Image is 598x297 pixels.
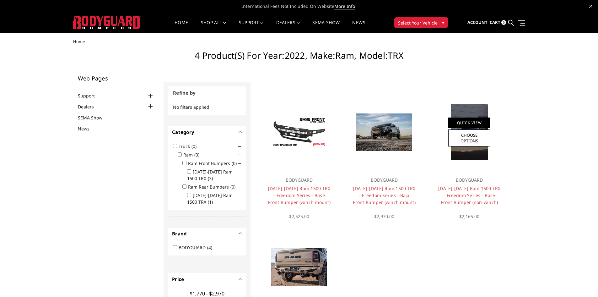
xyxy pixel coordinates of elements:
a: SEMA Show [78,114,110,121]
a: [DATE]-[DATE] Ram 1500 TRX - Freedom Series - Base Front Bumper (non-winch) [438,185,501,205]
h4: Brand [172,230,242,237]
a: Dealers [78,103,102,110]
span: Select Your Vehicle [398,19,438,26]
span: $2,970.00 [374,213,394,219]
span: (3) [208,175,213,181]
a: Home [175,20,188,33]
a: Dealers [276,20,300,33]
a: Cart 0 [490,14,506,31]
iframe: Chat Widget [567,267,598,297]
span: (1) [208,199,213,205]
a: News [78,125,97,132]
p: BODYGUARD [438,176,501,184]
p: BODYGUARD [267,176,331,184]
span: (4) [207,245,212,250]
a: shop all [201,20,226,33]
label: Ram Front Bumpers [188,160,240,166]
a: Account [467,14,488,31]
a: Quick View [448,118,490,128]
label: Ram [183,152,203,158]
span: (0) [232,160,237,166]
a: Support [78,92,103,99]
a: More Info [334,3,355,9]
span: (0) [191,143,197,149]
label: Truck [179,143,200,149]
span: Click to show/hide children [238,153,241,157]
span: Cart [490,19,500,25]
p: BODYGUARD [353,176,416,184]
a: Choose Options [448,129,490,146]
span: Home [73,39,85,44]
h5: Web Pages [78,75,154,81]
button: - [239,278,242,281]
span: No filters applied [173,104,209,110]
span: Click to show/hide children [238,185,241,189]
button: - [239,130,242,134]
span: (0) [230,184,235,190]
a: SEMA Show [312,20,340,33]
h4: Category [172,129,242,136]
h4: Price [172,276,242,283]
a: Support [239,20,264,33]
span: Click to show/hide children [238,145,241,148]
img: BODYGUARD BUMPERS [73,16,141,29]
span: $2,165.00 [459,213,479,219]
label: Ram Rear Bumpers [188,184,239,190]
a: [DATE]-[DATE] Ram 1500 TRX - Freedom Series - Baja Front Bumper (winch mount) [353,185,416,205]
a: [DATE]-[DATE] Ram 1500 TRX - Freedom Series - Base Front Bumper (winch mount) [268,185,331,205]
button: - [239,232,242,235]
span: ▾ [442,19,444,26]
label: [DATE]-[DATE] Ram 1500 TRX [187,192,233,205]
button: Select Your Vehicle [394,17,448,28]
span: 0 [501,20,506,25]
a: News [352,20,365,33]
h1: 4 Product(s) for Year:2022, Make:Ram, Model:TRX [73,50,525,66]
span: $2,525.00 [289,213,309,219]
label: BODYGUARD [179,245,216,250]
label: [DATE]-[DATE] Ram 1500 TRX [187,169,233,181]
h3: Refine by [168,86,246,99]
span: Click to show/hide children [238,162,241,165]
span: Account [467,19,488,25]
span: (0) [194,152,199,158]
